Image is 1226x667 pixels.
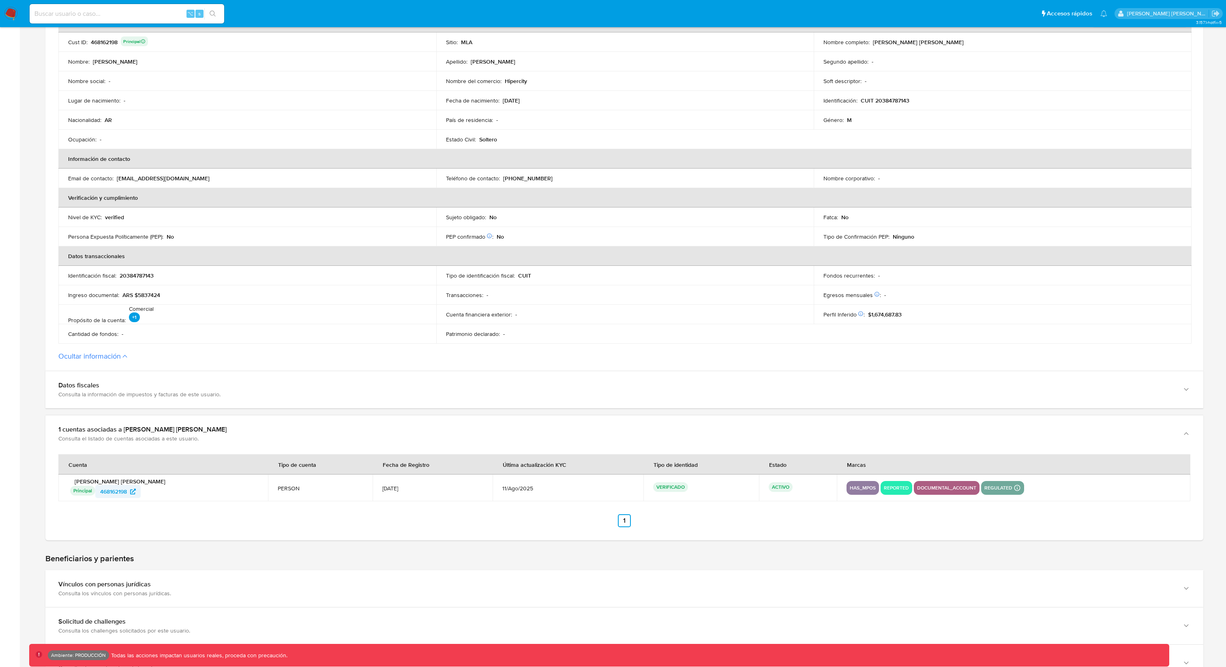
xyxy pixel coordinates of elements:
[1047,9,1092,18] span: Accesos rápidos
[1127,10,1209,17] p: leidy.martinez@mercadolibre.com.co
[1211,9,1220,18] a: Salir
[198,10,201,17] span: s
[187,10,193,17] span: ⌥
[204,8,221,19] button: search-icon
[51,654,106,657] p: Ambiente: PRODUCCIÓN
[109,652,287,659] p: Todas las acciones impactan usuarios reales, proceda con precaución.
[30,9,224,19] input: Buscar usuario o caso...
[1100,10,1107,17] a: Notificaciones
[1196,19,1222,26] span: 3.157.1-hotfix-5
